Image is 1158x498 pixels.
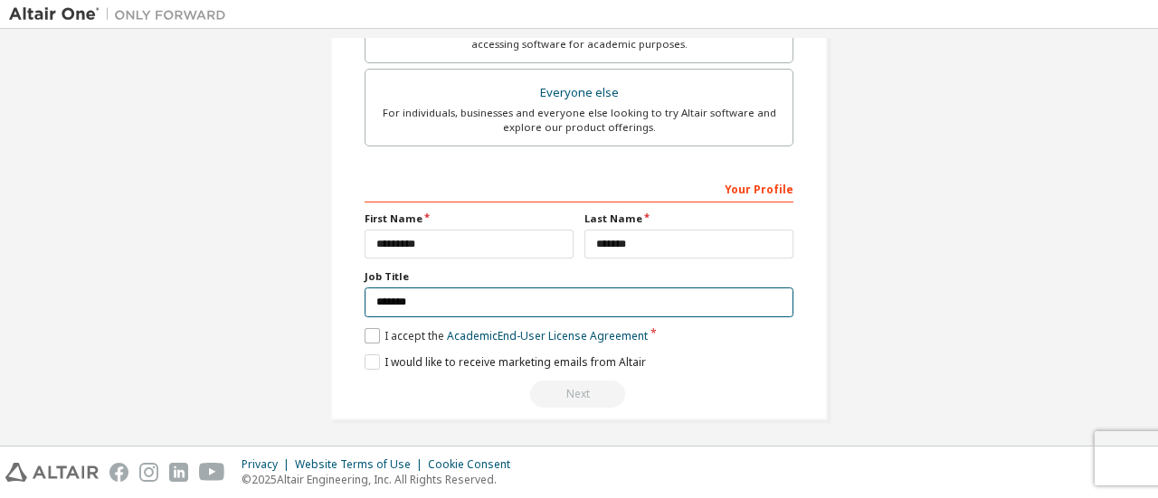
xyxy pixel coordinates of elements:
[584,211,793,226] label: Last Name
[5,463,99,482] img: altair_logo.svg
[376,80,782,106] div: Everyone else
[365,211,574,226] label: First Name
[365,328,648,343] label: I accept the
[109,463,128,482] img: facebook.svg
[376,106,782,135] div: For individuals, businesses and everyone else looking to try Altair software and explore our prod...
[428,457,521,472] div: Cookie Consent
[365,381,793,408] div: Read and acccept EULA to continue
[139,463,158,482] img: instagram.svg
[365,174,793,202] div: Your Profile
[447,328,648,343] a: Academic End-User License Agreement
[199,463,225,482] img: youtube.svg
[169,463,188,482] img: linkedin.svg
[365,354,646,370] label: I would like to receive marketing emails from Altair
[242,472,521,487] p: © 2025 Altair Engineering, Inc. All Rights Reserved.
[242,457,295,472] div: Privacy
[9,5,235,23] img: Altair One
[295,457,428,472] div: Website Terms of Use
[365,269,793,284] label: Job Title
[376,23,782,52] div: For faculty & administrators of academic institutions administering students and accessing softwa...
